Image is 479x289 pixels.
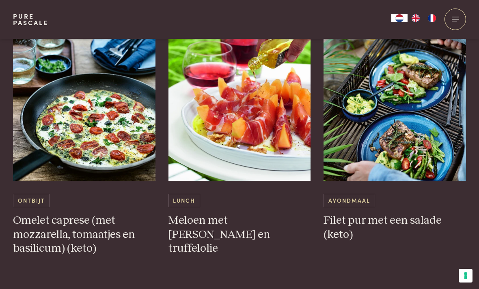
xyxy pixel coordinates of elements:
[324,194,375,207] span: Avondmaal
[13,13,48,26] a: PurePascale
[391,14,408,22] div: Language
[324,19,466,242] a: Filet pur met een salade (keto) Avondmaal Filet pur met een salade (keto)
[168,194,200,207] span: Lunch
[13,19,155,181] img: Omelet caprese (met mozzarella, tomaatjes en basilicum) (keto)
[324,214,466,242] h3: Filet pur met een salade (keto)
[459,269,473,283] button: Uw voorkeuren voor toestemming voor trackingtechnologieën
[391,14,440,22] aside: Language selected: Nederlands
[168,19,311,256] a: Meloen met parmaham en truffelolie Lunch Meloen met [PERSON_NAME] en truffelolie
[13,214,155,256] h3: Omelet caprese (met mozzarella, tomaatjes en basilicum) (keto)
[324,19,466,181] img: Filet pur met een salade (keto)
[168,19,311,181] img: Meloen met parmaham en truffelolie
[168,214,311,256] h3: Meloen met [PERSON_NAME] en truffelolie
[13,194,50,207] span: Ontbijt
[391,14,408,22] a: NL
[424,14,440,22] a: FR
[408,14,440,22] ul: Language list
[408,14,424,22] a: EN
[13,19,155,256] a: Omelet caprese (met mozzarella, tomaatjes en basilicum) (keto) Ontbijt Omelet caprese (met mozzar...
